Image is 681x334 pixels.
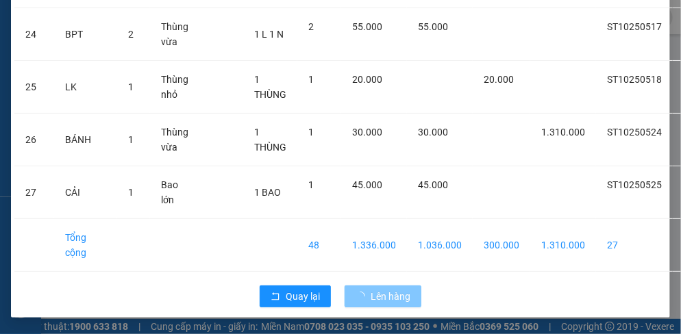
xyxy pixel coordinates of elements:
td: 27 [14,166,54,219]
td: Thùng vừa [150,8,199,61]
span: 1 [128,81,134,92]
span: ST10250525 [607,179,662,190]
span: 2 [128,29,134,40]
span: Lên hàng [371,289,410,304]
td: Bao lớn [150,166,199,219]
td: 25 [14,61,54,114]
td: Thùng vừa [150,114,199,166]
img: logo.jpg [7,7,55,55]
td: LK [54,61,117,114]
td: Tổng cộng [54,219,117,272]
span: 30.000 [418,127,448,138]
td: 1.310.000 [530,219,596,272]
td: 26 [14,114,54,166]
span: 1 THÙNG [254,127,286,153]
li: VP Sóc Trăng [7,74,95,89]
span: rollback [271,292,280,303]
td: CẢI [54,166,117,219]
span: Quay lại [286,289,320,304]
span: 1 [308,127,314,138]
td: 48 [297,219,341,272]
td: 27 [596,219,673,272]
span: 45.000 [352,179,382,190]
td: 300.000 [473,219,530,272]
li: Vĩnh Thành (Sóc Trăng) [7,7,199,58]
span: 30.000 [352,127,382,138]
span: 1 [128,187,134,198]
span: environment [95,92,104,101]
span: 1 [128,134,134,145]
td: BÁNH [54,114,117,166]
span: 20.000 [352,74,382,85]
span: 2 [308,21,314,32]
td: 24 [14,8,54,61]
button: rollbackQuay lại [260,285,331,307]
span: 20.000 [484,74,514,85]
span: environment [7,92,16,101]
button: Lên hàng [345,285,421,307]
span: 45.000 [418,179,448,190]
span: ST10250518 [607,74,662,85]
span: loading [356,292,371,301]
span: 55.000 [418,21,448,32]
span: 1 L 1 N [254,29,284,40]
span: ST10250524 [607,127,662,138]
td: Thùng nhỏ [150,61,199,114]
span: 1.310.000 [541,127,585,138]
td: 1.336.000 [341,219,407,272]
td: BPT [54,8,117,61]
span: 1 THÙNG [254,74,286,100]
span: 55.000 [352,21,382,32]
li: VP Quận 8 [95,74,182,89]
span: 1 [308,179,314,190]
span: ST10250517 [607,21,662,32]
td: 1.036.000 [407,219,473,272]
span: 1 [308,74,314,85]
span: 1 BAO [254,187,281,198]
